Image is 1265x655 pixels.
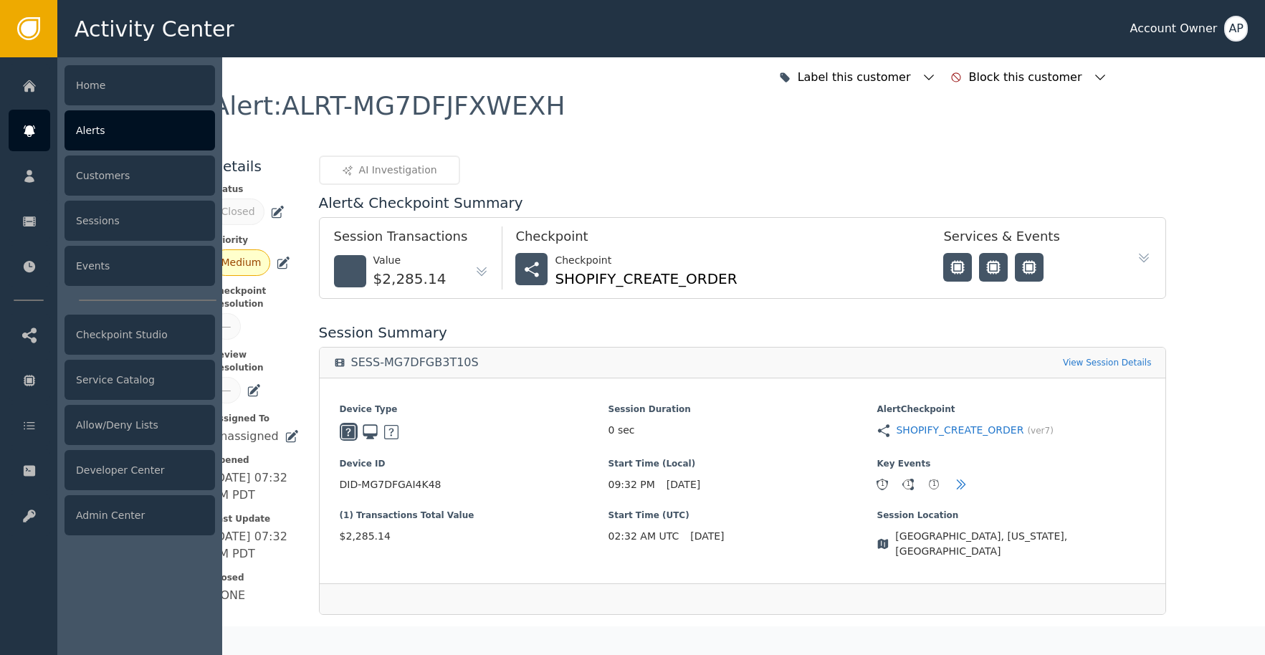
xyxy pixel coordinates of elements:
span: DID-MG7DFGAI4K48 [340,477,608,492]
span: Key Events [877,457,1145,470]
div: Events [65,246,215,286]
span: Last Update [212,512,299,525]
div: Home [65,65,215,105]
div: Developer Center [65,450,215,490]
button: Label this customer [775,62,940,93]
div: Unassigned [212,428,279,445]
span: Device ID [340,457,608,470]
span: [DATE] [667,477,700,492]
span: Session Duration [608,403,877,416]
div: Admin Center [65,495,215,535]
div: SESS-MG7DFGB3T10S [351,355,479,370]
div: Services & Events [943,226,1115,253]
span: [GEOGRAPHIC_DATA], [US_STATE], [GEOGRAPHIC_DATA] [895,529,1145,559]
span: Checkpoint Resolution [212,285,299,310]
span: [DATE] [690,529,724,544]
div: Value [373,253,447,268]
a: Events [9,245,215,287]
span: Opened [212,454,299,467]
div: Customers [65,156,215,196]
a: Developer Center [9,449,215,491]
div: Session Summary [319,322,1167,343]
div: Sessions [65,201,215,241]
div: Block this customer [969,69,1086,86]
div: Service Catalog [65,360,215,400]
button: Block this customer [947,62,1111,93]
div: Allow/Deny Lists [65,405,215,445]
a: Customers [9,155,215,196]
a: Alerts [9,110,215,151]
div: Alerts [65,110,215,150]
span: Assigned To [212,412,299,425]
span: 0 sec [608,423,635,438]
a: Home [9,64,215,106]
a: View Session Details [1063,356,1152,369]
a: Allow/Deny Lists [9,404,215,446]
div: Alert & Checkpoint Summary [319,192,1167,214]
a: Checkpoint Studio [9,314,215,355]
span: Status [212,183,299,196]
div: Account Owner [1130,20,1217,37]
a: Sessions [9,200,215,242]
div: Alert : ALRT-MG7DFJFXWEXH [212,93,565,119]
div: 1 [877,479,887,489]
div: Medium [221,255,262,270]
span: Closed [212,571,299,584]
a: SHOPIFY_CREATE_ORDER [896,423,1023,438]
div: Checkpoint [515,226,915,253]
span: $2,285.14 [340,529,608,544]
div: 1 [903,479,913,489]
span: 09:32 PM [608,477,655,492]
span: 02:32 AM UTC [608,529,679,544]
div: Label this customer [798,69,915,86]
span: Start Time (Local) [608,457,877,470]
span: Start Time (UTC) [608,509,877,522]
div: $2,285.14 [373,268,447,290]
span: Priority [212,234,299,247]
button: AP [1224,16,1248,42]
div: SHOPIFY_CREATE_ORDER [555,268,737,290]
span: Review Resolution [212,348,299,374]
span: Device Type [340,403,608,416]
a: Admin Center [9,494,215,536]
div: 1 [929,479,939,489]
a: Service Catalog [9,359,215,401]
div: Checkpoint [555,253,737,268]
div: [DATE] 07:32 PM PDT [212,528,299,563]
span: (ver 7 ) [1027,424,1053,437]
div: Session Transactions [334,226,490,253]
div: [DATE] 07:32 PM PDT [212,469,299,504]
div: Checkpoint Studio [65,315,215,355]
span: Session Location [877,509,1145,522]
span: Alert Checkpoint [877,403,1145,416]
span: Activity Center [75,13,234,45]
span: (1) Transactions Total Value [340,509,608,522]
div: Details [212,156,299,177]
div: Closed [221,204,255,219]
